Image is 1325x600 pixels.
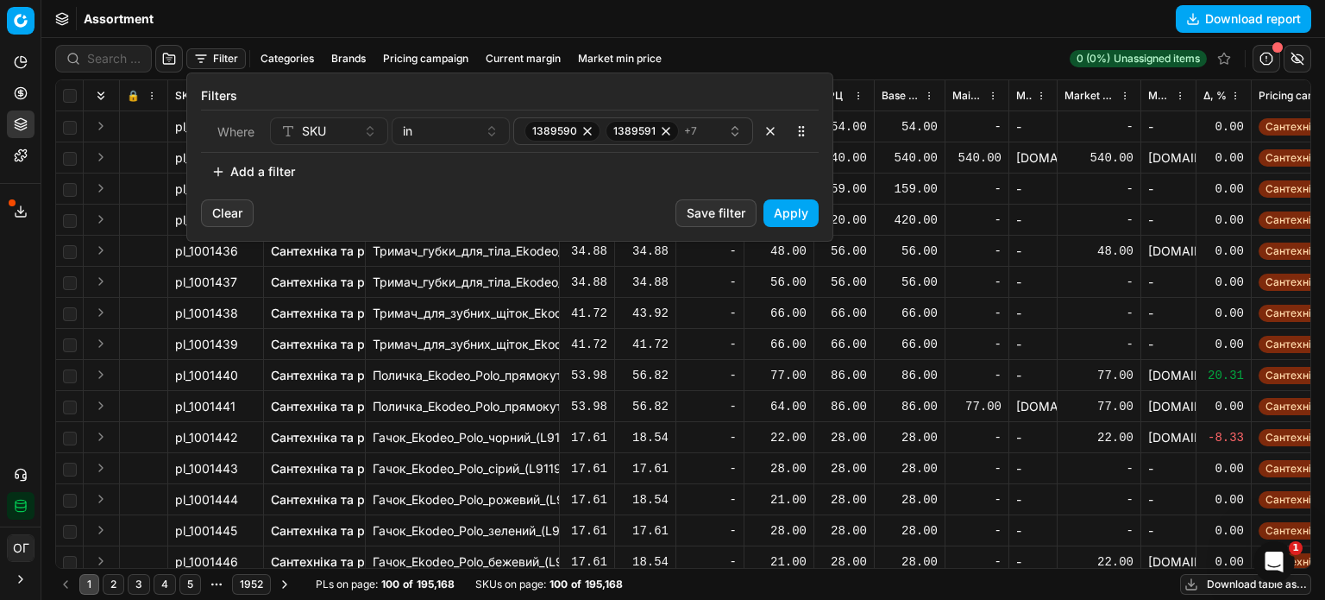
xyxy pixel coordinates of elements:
span: 1 [1289,541,1303,555]
span: Where [217,124,254,139]
button: Add a filter [201,158,305,186]
iframe: Intercom live chat [1253,541,1295,583]
span: 1389591 [613,124,656,138]
label: Filters [201,87,819,104]
button: Clear [201,199,254,227]
button: 13895901389591+7 [513,117,753,145]
button: Save filter [675,199,757,227]
span: + 7 [684,124,697,138]
button: Apply [763,199,819,227]
span: 1389590 [532,124,577,138]
span: SKU [302,123,326,140]
span: in [403,123,412,140]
